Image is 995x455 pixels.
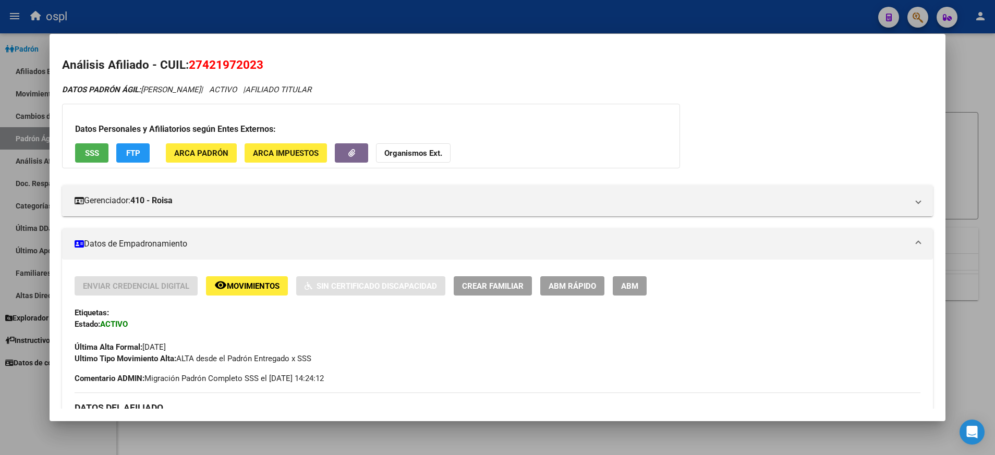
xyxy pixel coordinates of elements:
span: ARCA Impuestos [253,149,319,158]
span: [PERSON_NAME] [62,85,201,94]
h2: Análisis Afiliado - CUIL: [62,56,932,74]
mat-panel-title: Gerenciador: [75,194,907,207]
button: Sin Certificado Discapacidad [296,276,445,296]
span: ABM Rápido [549,281,596,291]
span: Migración Padrón Completo SSS el [DATE] 14:24:12 [75,373,324,384]
button: ARCA Padrón [166,143,237,163]
strong: Etiquetas: [75,308,109,317]
mat-expansion-panel-header: Datos de Empadronamiento [62,228,932,260]
i: | ACTIVO | [62,85,311,94]
strong: Estado: [75,319,100,329]
span: Movimientos [227,281,280,291]
button: SSS [75,143,108,163]
button: ARCA Impuestos [245,143,327,163]
span: [DATE] [75,342,166,352]
span: ARCA Padrón [174,149,228,158]
button: FTP [116,143,150,163]
button: ABM [613,276,647,296]
strong: Ultimo Tipo Movimiento Alta: [75,354,176,363]
mat-panel-title: Datos de Empadronamiento [75,238,907,250]
span: ABM [621,281,638,291]
span: FTP [126,149,140,158]
button: Organismos Ext. [376,143,451,163]
h3: Datos Personales y Afiliatorios según Entes Externos: [75,123,667,136]
strong: Última Alta Formal: [75,342,142,352]
div: Open Intercom Messenger [960,420,985,445]
span: Sin Certificado Discapacidad [317,281,437,291]
span: SSS [85,149,99,158]
button: Movimientos [206,276,288,296]
strong: DATOS PADRÓN ÁGIL: [62,85,141,94]
mat-expansion-panel-header: Gerenciador:410 - Roisa [62,185,932,216]
span: 27421972023 [189,58,263,71]
strong: Comentario ADMIN: [75,374,144,383]
mat-icon: remove_red_eye [214,279,227,291]
span: Enviar Credencial Digital [83,281,189,291]
h3: DATOS DEL AFILIADO [75,402,920,413]
button: Crear Familiar [454,276,532,296]
span: ALTA desde el Padrón Entregado x SSS [75,354,311,363]
strong: ACTIVO [100,319,128,329]
span: AFILIADO TITULAR [245,85,311,94]
button: ABM Rápido [540,276,604,296]
span: Crear Familiar [462,281,524,291]
button: Enviar Credencial Digital [75,276,198,296]
strong: 410 - Roisa [130,194,173,207]
strong: Organismos Ext. [384,149,442,158]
